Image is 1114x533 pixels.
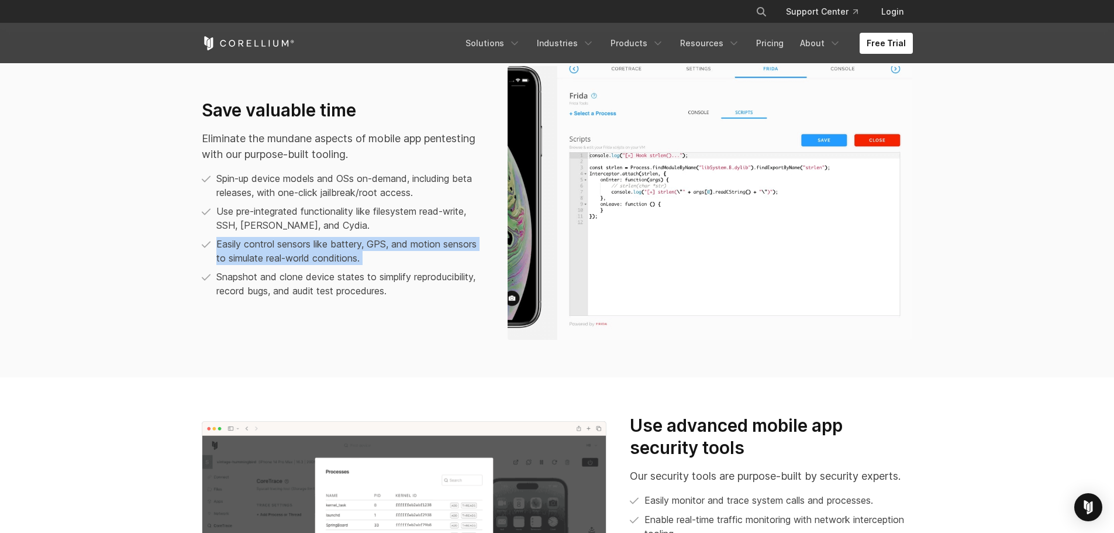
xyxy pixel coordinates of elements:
a: Resources [673,33,747,54]
p: Our security tools are purpose-built by security experts. [630,468,912,484]
a: Products [603,33,671,54]
a: Pricing [749,33,791,54]
div: Navigation Menu [458,33,913,54]
p: Snapshot and clone device states to simplify reproducibility, record bugs, and audit test procedu... [216,270,484,298]
button: Search [751,1,772,22]
a: Solutions [458,33,527,54]
div: Navigation Menu [741,1,913,22]
a: About [793,33,848,54]
a: Industries [530,33,601,54]
p: Use pre-integrated functionality like filesystem read-write, SSH, [PERSON_NAME], and Cydia. [216,204,484,232]
a: Support Center [777,1,867,22]
h3: Use advanced mobile app security tools [630,415,912,459]
p: Easily control sensors like battery, GPS, and motion sensors to simulate real-world conditions. [216,237,484,265]
a: Free Trial [860,33,913,54]
a: Corellium Home [202,36,295,50]
a: Login [872,1,913,22]
p: Eliminate the mundane aspects of mobile app pentesting with our purpose-built tooling. [202,130,484,162]
h3: Save valuable time [202,99,484,122]
img: Screenshot of Corellium's Frida in scripts. [508,66,913,340]
div: Open Intercom Messenger [1074,493,1102,521]
p: Easily monitor and trace system calls and processes. [644,493,873,507]
p: Spin-up device models and OSs on-demand, including beta releases, with one-click jailbreak/root a... [216,171,484,200]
